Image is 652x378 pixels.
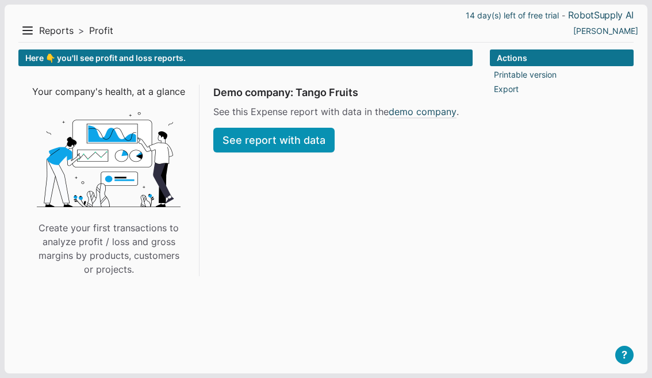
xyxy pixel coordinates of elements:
[37,112,181,207] img: blank-state-report.2bbb8c9e.png
[37,221,181,276] p: Create your first transactions to analyze profit / loss and gross margins by products, customers ...
[18,21,37,40] button: Menu
[213,128,335,152] a: See report with data
[32,85,185,98] h2: Your company's health, at a glance
[573,25,638,37] a: Maria Campias
[39,25,74,37] span: Reports
[490,49,634,66] div: Actions
[568,9,634,21] a: RobotSupply AI
[562,12,565,19] span: -
[615,346,634,364] button: ?
[213,85,459,100] h2: Demo company: Tango Fruits
[494,83,519,95] a: Export
[494,68,557,81] a: Printable version
[18,49,473,66] div: Here 👇 you'll see profit and loss reports.
[89,25,113,37] span: Profit
[389,105,457,119] a: demo company
[78,25,85,37] span: >
[466,9,559,21] a: 14 day(s) left of free trial
[213,105,459,119] p: See this Expense report with data in the .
